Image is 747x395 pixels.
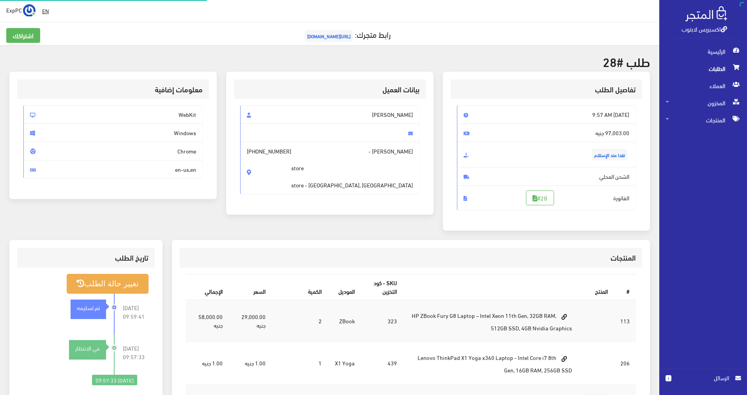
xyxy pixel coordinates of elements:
td: 58,000.00 جنيه [186,300,229,342]
h3: تفاصيل الطلب [457,86,636,93]
td: 1.00 جنيه [229,342,272,384]
span: [DATE] 09:57:33 [123,344,149,361]
td: HP ZBook Fury G8 Laptop – Intel Xeon 11th Gen, 32GB RAM, 512GB SSD, 4GB Nvidia Graphics [403,300,579,342]
a: EN [39,4,52,18]
h3: المنتجات [186,254,636,261]
div: في الانتظار [69,344,106,353]
img: ... [23,4,35,17]
th: SKU - كود التخزين [361,274,403,300]
a: الطلبات [659,60,747,77]
td: X1 Yoga [328,342,361,384]
h2: طلب #28 [9,55,650,68]
span: [URL][DOMAIN_NAME] [305,30,353,42]
td: Lenovo ThinkPad X1 Yoga x360 Laptop - Intel Core i7 8th Gen, 16GB RAM, 256GB SSD [403,342,579,384]
span: الرئيسية [666,43,741,60]
td: 323 [361,300,403,342]
span: العملاء [666,77,741,94]
span: نقدا عند الإستلام [592,149,627,160]
h3: تاريخ الطلب [23,254,149,261]
a: #28 [526,190,554,205]
strong: تم تسليمه [77,303,100,312]
th: اﻹجمالي [186,274,229,300]
span: 97,003.00 جنيه [457,123,636,142]
a: المخزون [659,94,747,111]
span: [PERSON_NAME] - [240,142,420,194]
span: 1 [666,375,671,381]
h3: بيانات العميل [240,86,420,93]
span: en-us,en [23,160,203,179]
button: تغيير حالة الطلب [67,274,149,294]
td: 2 [272,300,327,342]
span: الفاتورة [457,185,636,210]
span: المخزون [666,94,741,111]
td: 206 [614,342,636,384]
td: 29,000.00 جنيه [229,300,272,342]
a: اشتراكك [6,28,40,43]
span: المنتجات [666,111,741,129]
th: # [614,274,636,300]
a: رابط متجرك:[URL][DOMAIN_NAME] [303,27,391,41]
span: [DATE] 09:59:41 [123,303,149,321]
th: الموديل [328,274,361,300]
span: [PHONE_NUMBER] [247,147,291,155]
a: الرئيسية [659,43,747,60]
a: المنتجات [659,111,747,129]
span: [DATE] 9:57 AM [457,105,636,124]
th: الكمية [272,274,327,300]
td: 113 [614,300,636,342]
span: ExpPC [6,5,22,15]
span: الطلبات [666,60,741,77]
td: 439 [361,342,403,384]
a: 1 الرسائل [666,374,741,390]
a: اكسبريس لابتوب [682,23,727,34]
span: store store - [GEOGRAPHIC_DATA], [GEOGRAPHIC_DATA] [291,155,413,189]
td: ZBook [328,300,361,342]
span: الرسائل [678,374,729,382]
span: الشحن المحلي [457,167,636,186]
span: Chrome [23,142,203,160]
a: ... ExpPC [6,4,35,16]
td: 1.00 جنيه [186,342,229,384]
u: EN [42,6,49,16]
th: المنتج [403,274,614,300]
img: . [685,6,727,21]
th: السعر [229,274,272,300]
span: [PERSON_NAME] [240,105,420,124]
span: Windows [23,123,203,142]
div: [DATE] 09:57:33 [92,375,137,386]
a: العملاء [659,77,747,94]
h3: معلومات إضافية [23,86,203,93]
td: 1 [272,342,327,384]
span: WebKit [23,105,203,124]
